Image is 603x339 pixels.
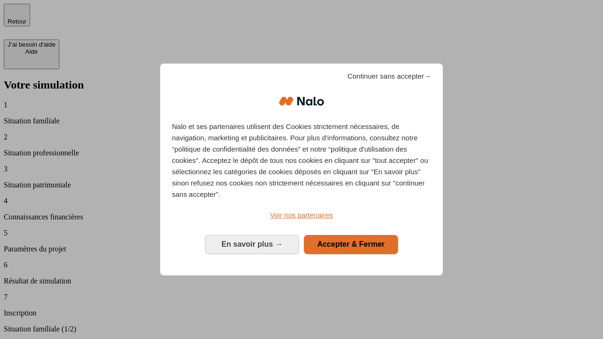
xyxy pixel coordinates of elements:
a: Voir nos partenaires [172,210,431,221]
button: En savoir plus: Configurer vos consentements [205,235,299,254]
span: Accepter & Fermer [317,240,384,248]
span: Voir nos partenaires [270,211,333,219]
div: Bienvenue chez Nalo Gestion du consentement [160,64,443,275]
span: Continuer sans accepter→ [347,71,431,82]
span: En savoir plus → [221,240,283,248]
button: Accepter & Fermer: Accepter notre traitement des données et fermer [304,235,398,254]
p: Nalo et ses partenaires utilisent des Cookies strictement nécessaires, de navigation, marketing e... [172,121,431,200]
img: Logo [279,87,324,115]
